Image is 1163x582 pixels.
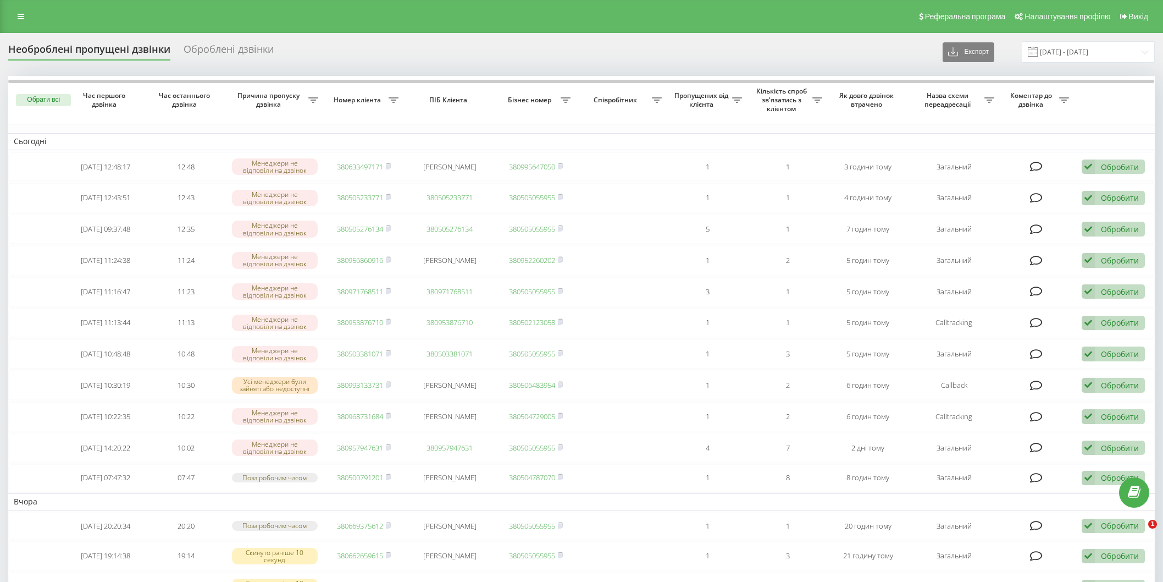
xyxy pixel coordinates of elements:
td: 1 [747,215,828,244]
td: 1 [667,152,747,182]
div: Менеджери не відповіли на дзвінок [232,252,318,268]
td: 20:20 [146,513,226,540]
a: 380957947631 [427,443,473,453]
iframe: Intercom live chat [1126,520,1152,546]
a: 380669375612 [337,521,383,531]
td: 1 [667,541,747,570]
td: 12:48 [146,152,226,182]
td: Загальний [908,152,1000,182]
a: 380505055955 [509,224,555,234]
td: 3 [667,277,747,306]
span: Коментар до дзвінка [1005,91,1059,108]
td: 1 [747,309,828,338]
td: [PERSON_NAME] [404,541,496,570]
div: Менеджери не відповіли на дзвінок [232,408,318,425]
td: 5 годин тому [828,277,908,306]
td: 2 [747,246,828,275]
td: [DATE] 11:16:47 [65,277,146,306]
a: 380505276134 [427,224,473,234]
span: Номер клієнта [329,96,389,105]
td: 6 годин тому [828,402,908,431]
td: [DATE] 10:22:35 [65,402,146,431]
span: Як довго дзвінок втрачено [837,91,899,108]
td: 2 дні тому [828,433,908,463]
div: Оброблені дзвінки [184,43,274,61]
div: Обробити [1101,317,1139,328]
td: 10:22 [146,402,226,431]
td: 3 [747,541,828,570]
td: [PERSON_NAME] [404,246,496,275]
a: 380971768511 [337,287,383,297]
td: [PERSON_NAME] [404,402,496,431]
td: 1 [667,513,747,540]
a: 380505055955 [509,521,555,531]
span: Назва схеми переадресації [913,91,984,108]
td: Загальний [908,339,1000,369]
td: 1 [747,513,828,540]
div: Скинуто раніше 10 секунд [232,548,318,564]
a: 380633497171 [337,162,383,172]
td: Загальний [908,541,1000,570]
td: Загальний [908,183,1000,212]
a: 380971768511 [427,287,473,297]
a: 380505055955 [509,287,555,297]
a: 380995647050 [509,162,555,172]
td: 11:24 [146,246,226,275]
td: [DATE] 09:37:48 [65,215,146,244]
td: 5 годин тому [828,339,908,369]
a: 380956860916 [337,255,383,265]
button: Експорт [943,42,994,62]
td: Загальний [908,464,1000,491]
span: Час останнього дзвінка [155,91,217,108]
span: Кількість спроб зв'язатись з клієнтом [753,87,812,113]
td: [PERSON_NAME] [404,152,496,182]
td: Calltracking [908,402,1000,431]
div: Обробити [1101,473,1139,483]
td: [PERSON_NAME] [404,371,496,400]
td: 1 [667,309,747,338]
td: 1 [667,402,747,431]
div: Обробити [1101,380,1139,391]
div: Менеджери не відповіли на дзвінок [232,221,318,237]
a: 380503381071 [337,349,383,359]
td: [DATE] 12:43:51 [65,183,146,212]
div: Поза робочим часом [232,521,318,530]
a: 380968731684 [337,411,383,421]
td: 6 годин тому [828,371,908,400]
span: ПІБ Клієнта [413,96,486,105]
td: 2 [747,402,828,431]
td: Загальний [908,277,1000,306]
td: 10:30 [146,371,226,400]
a: 380505233771 [337,193,383,202]
td: Загальний [908,433,1000,463]
td: 7 годин тому [828,215,908,244]
div: Менеджери не відповіли на дзвінок [232,158,318,175]
td: [PERSON_NAME] [404,513,496,540]
td: Callback [908,371,1000,400]
td: 07:47 [146,464,226,491]
div: Усі менеджери були зайняті або недоступні [232,377,318,393]
td: 3 години тому [828,152,908,182]
span: Бізнес номер [501,96,561,105]
td: Calltracking [908,309,1000,338]
div: Обробити [1101,255,1139,266]
td: 20 годин тому [828,513,908,540]
td: 1 [747,152,828,182]
a: 380505233771 [427,193,473,202]
div: Менеджери не відповіли на дзвінок [232,283,318,300]
td: 1 [667,339,747,369]
a: 380505055955 [509,551,555,561]
td: [DATE] 14:20:22 [65,433,146,463]
span: Час першого дзвінка [75,91,137,108]
td: 11:23 [146,277,226,306]
div: Менеджери не відповіли на дзвінок [232,190,318,206]
td: [DATE] 11:13:44 [65,309,146,338]
span: Вихід [1129,12,1148,21]
div: Обробити [1101,349,1139,359]
span: Пропущених від клієнта [673,91,732,108]
a: 380505055955 [509,443,555,453]
td: 5 [667,215,747,244]
td: 5 годин тому [828,309,908,338]
a: 380953876710 [337,317,383,327]
div: Обробити [1101,520,1139,531]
